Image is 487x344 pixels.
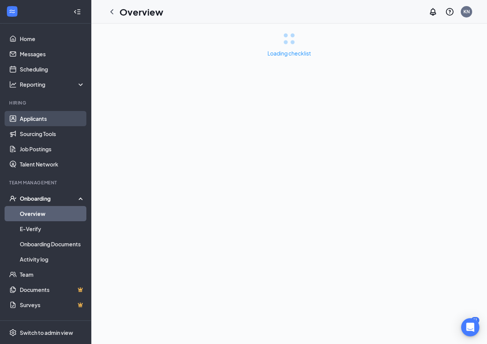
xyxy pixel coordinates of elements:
[461,318,479,336] div: Open Intercom Messenger
[20,62,85,77] a: Scheduling
[20,126,85,141] a: Sourcing Tools
[20,252,85,267] a: Activity log
[9,329,17,336] svg: Settings
[20,81,85,88] div: Reporting
[20,267,85,282] a: Team
[9,195,17,202] svg: UserCheck
[20,221,85,236] a: E-Verify
[463,8,470,15] div: KN
[445,7,454,16] svg: QuestionInfo
[20,141,85,157] a: Job Postings
[471,317,479,323] div: 31
[20,31,85,46] a: Home
[20,329,73,336] div: Switch to admin view
[20,206,85,221] a: Overview
[107,7,116,16] svg: ChevronLeft
[20,46,85,62] a: Messages
[20,236,85,252] a: Onboarding Documents
[9,81,17,88] svg: Analysis
[20,282,85,297] a: DocumentsCrown
[428,7,438,16] svg: Notifications
[20,157,85,172] a: Talent Network
[119,5,163,18] h1: Overview
[73,8,81,16] svg: Collapse
[20,195,78,202] div: Onboarding
[20,297,85,312] a: SurveysCrown
[267,49,311,57] p: Loading checklist
[8,8,16,15] svg: WorkstreamLogo
[9,100,83,106] div: Hiring
[20,111,85,126] a: Applicants
[9,179,83,186] div: Team Management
